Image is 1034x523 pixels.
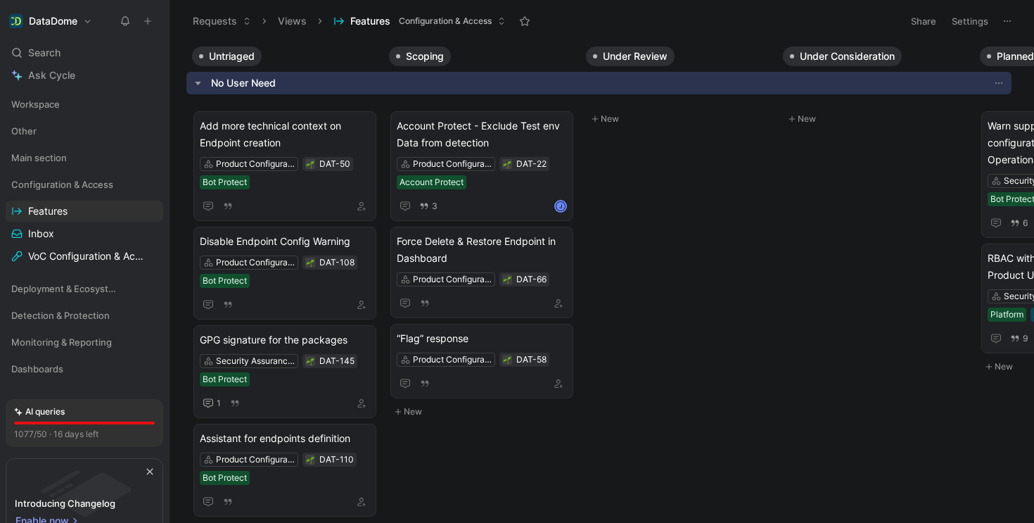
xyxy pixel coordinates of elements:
a: Disable Endpoint Config WarningProduct ConfigurationBot Protect [193,227,376,320]
button: 🌱 [502,159,512,169]
div: Untriaged [186,46,383,66]
div: DAT-66 [516,272,547,286]
a: VoC Configuration & Access [6,246,163,267]
span: 9 [1023,334,1028,343]
div: Bot Protect [203,274,247,288]
div: DAT-108 [319,256,355,270]
a: GPG signature for the packagesSecurity Assurance & ExpectationsBot Protect1 [193,325,376,418]
button: 1 [200,395,224,412]
a: Inbox [6,223,163,244]
button: 🌱 [305,258,315,267]
img: 🌱 [306,456,314,465]
button: New [389,403,575,420]
button: FeaturesConfiguration & Access [327,11,512,32]
img: 🌱 [503,356,511,365]
button: Share [905,11,943,31]
div: Search [6,42,163,63]
div: No User Need [211,75,276,92]
span: Main section [11,151,67,165]
a: Force Delete & Restore Endpoint in DashboardProduct Configuration [390,227,573,318]
span: Configuration & Access [11,177,113,191]
span: Features [28,204,68,218]
span: Add more technical context on Endpoint creation [200,118,370,151]
img: 🌱 [306,259,314,267]
a: Features [6,201,163,222]
div: DAT-145 [319,354,355,368]
div: Under Consideration [777,46,974,66]
img: 🌱 [306,160,314,169]
span: 6 [1023,219,1028,227]
img: DataDome [9,14,23,28]
div: Account Protect [400,175,464,189]
button: 🌱 [305,455,315,465]
a: Add more technical context on Endpoint creationProduct ConfigurationBot Protect [193,111,376,221]
div: Product Configuration [216,157,295,171]
div: Product Configuration [413,353,492,367]
span: Account Protect - Exclude Test env Data from detection [397,118,567,151]
div: Under Review [580,46,777,66]
div: Product Configuration [413,272,492,286]
div: Deployment & Ecosystem [6,278,163,303]
div: 1077/50 · 16 days left [14,427,98,441]
div: Detection & Protection [6,305,163,326]
div: Configuration & Access [6,174,163,195]
span: Detection & Protection [11,308,110,322]
button: Settings [945,11,995,31]
button: Requests [186,11,257,32]
div: Bot Protect [203,175,247,189]
span: Disable Endpoint Config Warning [200,233,370,250]
span: Inbox [28,227,54,241]
div: Introducing Changelog [15,495,115,512]
a: Ask Cycle [6,65,163,86]
div: Detection & Protection [6,305,163,330]
span: Under Review [603,49,668,63]
h1: DataDome [29,15,77,27]
div: J [556,201,566,211]
span: Ask Cycle [28,67,75,84]
div: Workspace [6,94,163,115]
button: 9 [1007,331,1031,346]
span: Under Consideration [800,49,895,63]
button: 🌱 [502,355,512,365]
div: DAT-22 [516,157,547,171]
div: Main section [6,147,163,168]
span: Force Delete & Restore Endpoint in Dashboard [397,233,567,267]
img: 🌱 [503,276,511,284]
button: 3 [416,199,440,214]
div: DAT-110 [319,453,354,467]
div: Other [6,120,163,141]
div: Security Assurance & Expectations [216,354,295,368]
span: Dashboards [11,362,63,376]
span: Assistant for endpoints definition [200,430,370,447]
a: “Flag” responseProduct Configuration [390,324,573,398]
a: Account Protect - Exclude Test env Data from detectionProduct ConfigurationAccount Protect3J [390,111,573,221]
span: VoC Configuration & Access [28,249,145,263]
span: Search [28,44,60,61]
div: Product Configuration [413,157,492,171]
img: 🌱 [503,160,511,169]
div: Platform [990,308,1023,322]
img: 🌱 [306,358,314,366]
div: Product Configuration [216,453,295,467]
div: AI queries [14,405,65,419]
div: Product Configuration [216,256,295,270]
div: Monitoring & Reporting [6,332,163,353]
button: New [783,111,969,127]
div: 🌱 [305,159,315,169]
div: Other [6,120,163,146]
span: Configuration & Access [399,14,492,28]
button: 🌱 [305,356,315,366]
div: No User Need [186,72,1011,94]
span: “Flag” response [397,330,567,347]
span: GPG signature for the packages [200,332,370,348]
div: Configuration & AccessFeaturesInboxVoC Configuration & Access [6,174,163,267]
div: Bot Protect [203,471,247,485]
span: Untriaged [209,49,255,63]
span: Other [11,124,37,138]
button: Views [272,11,313,32]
